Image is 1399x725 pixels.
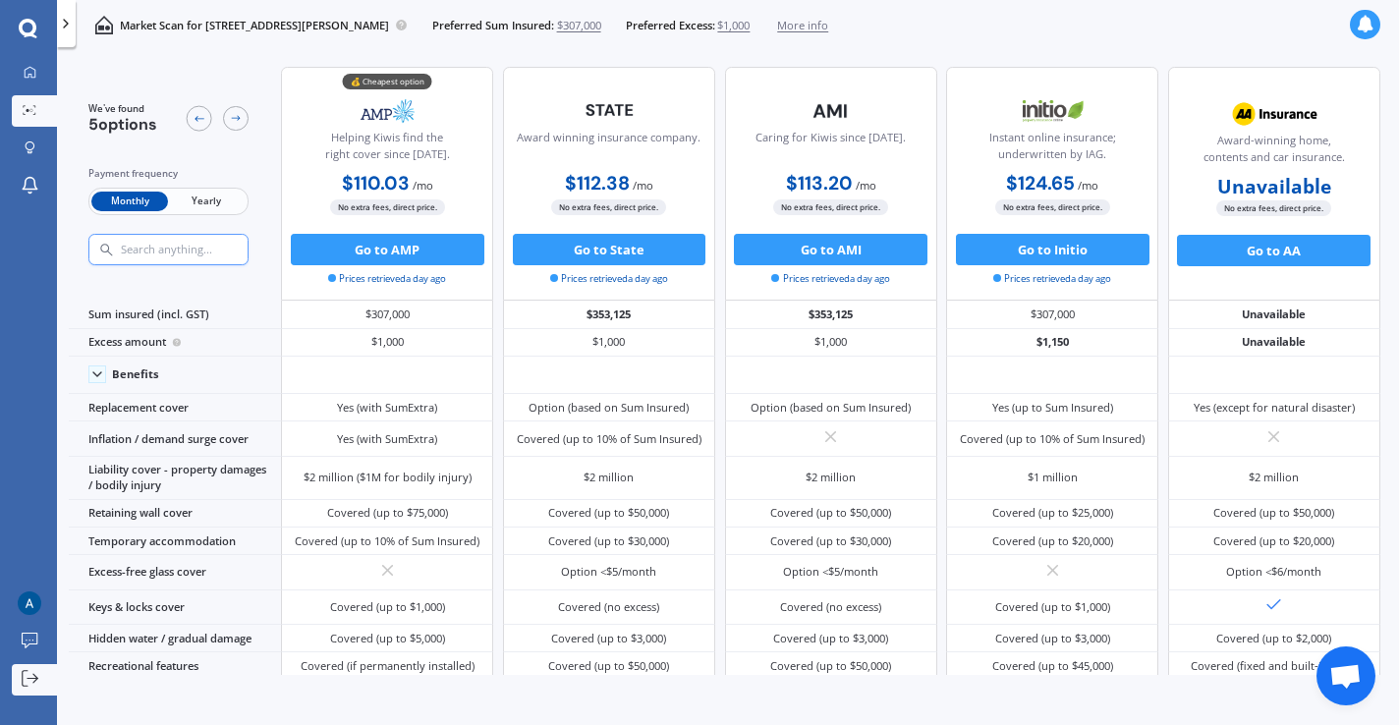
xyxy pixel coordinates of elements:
div: Liability cover - property damages / bodily injury [69,457,281,500]
button: Go to AMI [734,234,927,265]
div: Sum insured (incl. GST) [69,301,281,328]
button: Go to Initio [956,234,1149,265]
div: $2 million [1249,470,1299,485]
div: Inflation / demand surge cover [69,421,281,456]
span: $1,000 [717,18,750,33]
div: Covered (up to $45,000) [992,658,1113,674]
img: AA.webp [1222,94,1326,134]
span: Preferred Excess: [626,18,715,33]
button: Go to AMP [291,234,484,265]
span: / mo [856,178,876,193]
span: Prices retrieved a day ago [550,272,668,286]
div: Helping Kiwis find the right cover since [DATE]. [295,130,479,169]
span: Prices retrieved a day ago [993,272,1111,286]
span: No extra fees, direct price. [995,199,1110,214]
img: Initio.webp [1000,91,1104,131]
b: Unavailable [1217,179,1331,195]
div: Covered (up to $50,000) [548,658,669,674]
div: Covered (up to $30,000) [770,533,891,549]
button: Go to State [513,234,706,265]
div: Unavailable [1168,329,1380,357]
div: Excess amount [69,329,281,357]
div: Benefits [112,367,159,381]
div: Covered (up to $25,000) [992,505,1113,521]
div: Award winning insurance company. [517,130,700,169]
div: $1,000 [503,329,715,357]
div: Yes (except for natural disaster) [1194,400,1355,416]
div: Covered (up to $1,000) [330,599,445,615]
div: Yes (with SumExtra) [337,400,437,416]
div: Covered (up to $3,000) [995,631,1110,646]
div: $307,000 [946,301,1158,328]
img: ACg8ocJoV_WMeXl8uazD34sa1e2JA0zLMvbgYPUEKroo1SgKYRy5YA=s96-c [18,591,41,615]
div: Covered (no excess) [558,599,659,615]
div: Temporary accommodation [69,528,281,555]
div: Covered (up to $3,000) [773,631,888,646]
div: Replacement cover [69,394,281,421]
span: / mo [633,178,653,193]
p: Market Scan for [STREET_ADDRESS][PERSON_NAME] [120,18,389,33]
div: Yes (up to Sum Insured) [992,400,1113,416]
img: home-and-contents.b802091223b8502ef2dd.svg [94,16,113,34]
div: Covered (up to $75,000) [327,505,448,521]
div: Hidden water / gradual damage [69,625,281,652]
div: Caring for Kiwis since [DATE]. [755,130,906,169]
img: AMI-text-1.webp [779,91,883,131]
div: Covered (fixed and built-in only) [1191,658,1357,674]
b: $113.20 [786,171,853,195]
b: $124.65 [1006,171,1075,195]
div: Covered (up to $50,000) [770,505,891,521]
div: Covered (up to $50,000) [1213,505,1334,521]
div: Yes (with SumExtra) [337,431,437,447]
span: We've found [88,102,157,116]
span: Yearly [168,192,245,212]
div: Covered (no excess) [780,599,881,615]
div: Keys & locks cover [69,590,281,625]
div: Covered (up to $2,000) [1216,631,1331,646]
span: No extra fees, direct price. [1216,200,1331,215]
div: Open chat [1316,646,1375,705]
div: $307,000 [281,301,493,328]
div: $1,000 [725,329,937,357]
div: Recreational features [69,652,281,680]
div: $1,000 [281,329,493,357]
div: Covered (up to 10% of Sum Insured) [517,431,701,447]
span: No extra fees, direct price. [551,199,666,214]
div: Covered (up to $50,000) [770,658,891,674]
div: Unavailable [1168,301,1380,328]
div: Option (based on Sum Insured) [529,400,689,416]
div: Instant online insurance; underwritten by IAG. [960,130,1145,169]
button: Go to AA [1177,235,1371,266]
div: Excess-free glass cover [69,555,281,589]
div: Option <$6/month [1226,564,1321,580]
div: Covered (up to 10% of Sum Insured) [960,431,1145,447]
span: / mo [413,178,433,193]
span: $307,000 [557,18,601,33]
div: Option <$5/month [783,564,878,580]
span: / mo [1078,178,1098,193]
div: Covered (up to $20,000) [1213,533,1334,549]
input: Search anything... [119,243,280,256]
div: Option (based on Sum Insured) [751,400,911,416]
div: $2 million [806,470,856,485]
div: $2 million ($1M for bodily injury) [304,470,472,485]
div: Covered (if permanently installed) [301,658,475,674]
div: $1 million [1028,470,1078,485]
span: Preferred Sum Insured: [432,18,554,33]
b: $112.38 [565,171,630,195]
div: Payment frequency [88,166,249,182]
div: $2 million [584,470,634,485]
div: Covered (up to 10% of Sum Insured) [295,533,479,549]
div: Covered (up to $1,000) [995,599,1110,615]
img: State-text-1.webp [557,91,661,129]
b: $110.03 [342,171,410,195]
span: Prices retrieved a day ago [771,272,889,286]
span: Prices retrieved a day ago [328,272,446,286]
span: 5 options [88,114,157,135]
div: Covered (up to $30,000) [548,533,669,549]
div: $353,125 [503,301,715,328]
div: $353,125 [725,301,937,328]
span: No extra fees, direct price. [330,199,445,214]
div: $1,150 [946,329,1158,357]
div: Covered (up to $50,000) [548,505,669,521]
